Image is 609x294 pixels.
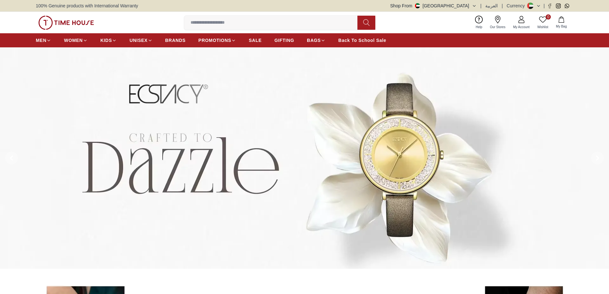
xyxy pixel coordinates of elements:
[307,35,325,46] a: BAGS
[338,35,386,46] a: Back To School Sale
[38,16,94,30] img: ...
[199,35,236,46] a: PROMOTIONS
[543,3,545,9] span: |
[534,14,552,31] a: 0Wishlist
[535,25,551,29] span: Wishlist
[507,3,527,9] div: Currency
[502,3,503,9] span: |
[390,3,477,9] button: Shop From[GEOGRAPHIC_DATA]
[556,4,561,8] a: Instagram
[249,37,262,44] span: SALE
[36,37,46,44] span: MEN
[547,4,552,8] a: Facebook
[129,35,152,46] a: UNISEX
[553,24,569,29] span: My Bag
[165,35,186,46] a: BRANDS
[36,3,138,9] span: 100% Genuine products with International Warranty
[199,37,231,44] span: PROMOTIONS
[338,37,386,44] span: Back To School Sale
[546,14,551,20] span: 0
[472,14,486,31] a: Help
[307,37,321,44] span: BAGS
[485,3,498,9] button: العربية
[274,35,294,46] a: GIFTING
[415,3,420,8] img: United Arab Emirates
[480,3,482,9] span: |
[100,35,117,46] a: KIDS
[64,35,88,46] a: WOMEN
[486,14,509,31] a: Our Stores
[552,15,571,30] button: My Bag
[488,25,508,29] span: Our Stores
[165,37,186,44] span: BRANDS
[36,35,51,46] a: MEN
[129,37,147,44] span: UNISEX
[249,35,262,46] a: SALE
[511,25,532,29] span: My Account
[473,25,485,29] span: Help
[64,37,83,44] span: WOMEN
[274,37,294,44] span: GIFTING
[565,4,569,8] a: Whatsapp
[100,37,112,44] span: KIDS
